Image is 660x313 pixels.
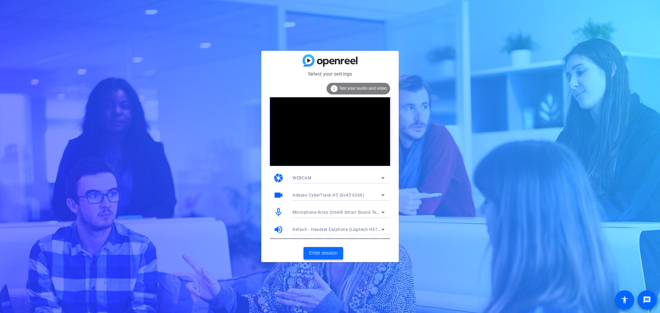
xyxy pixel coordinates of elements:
span: Test your audio and video [339,86,387,91]
span: Default - Headset Earphone (Logitech H570e Mono) (046d:0a55) [293,226,422,232]
button: Enter session [304,247,343,259]
mat-icon: accessibility [620,296,629,304]
mat-icon: camera [273,173,284,183]
span: Adesso CyberTrack H5 (0c45:6366) [293,193,364,198]
mat-icon: mic_none [273,207,284,217]
span: WEBCAM [293,176,311,180]
span: Microphone Array (Intel® Smart Sound Technology for Digital Microphones) [293,209,445,215]
mat-card-subtitle: Select your settings [261,70,399,78]
mat-icon: videocam [273,190,284,200]
mat-icon: volume_up [273,224,284,235]
img: blue-gradient.svg [302,54,357,66]
mat-icon: message [643,296,651,304]
span: Enter session [309,249,338,257]
mat-icon: info [330,85,338,93]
